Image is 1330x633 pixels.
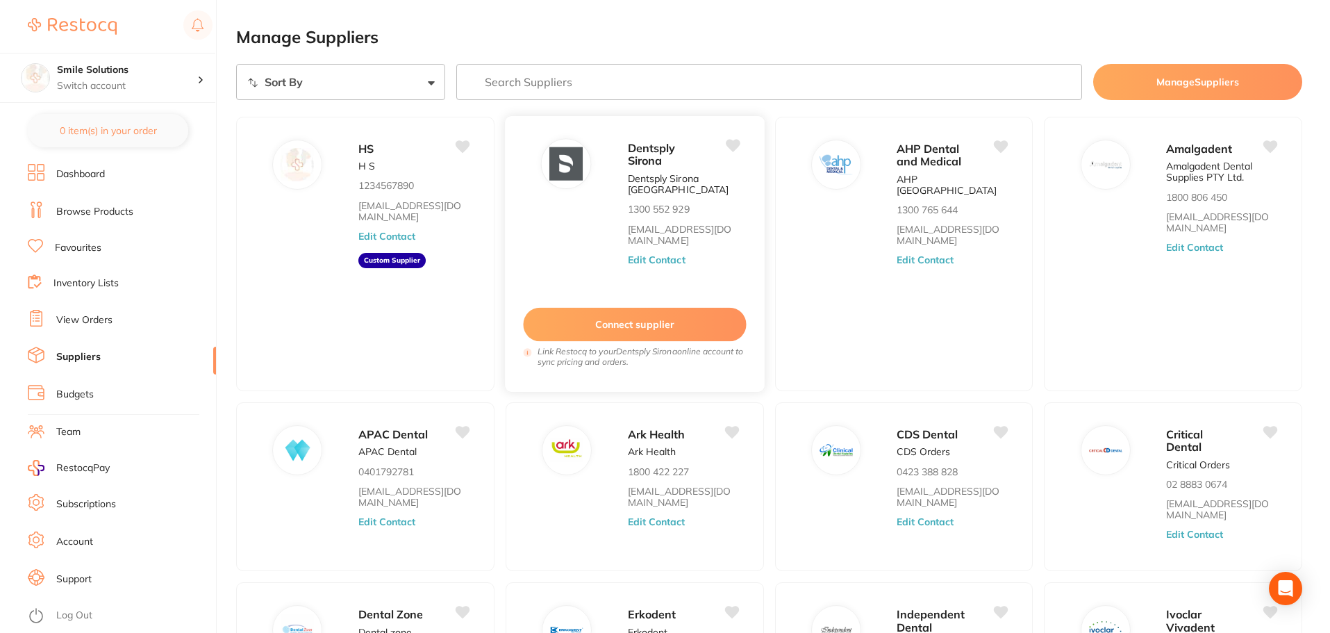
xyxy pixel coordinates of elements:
p: 02 8883 0674 [1166,479,1227,490]
a: [EMAIL_ADDRESS][DOMAIN_NAME] [628,224,739,247]
button: 0 item(s) in your order [28,114,188,147]
a: Favourites [55,241,101,255]
p: 1300 765 644 [897,204,958,215]
img: APAC Dental [281,434,315,467]
button: Edit Contact [897,254,954,265]
h4: Smile Solutions [57,63,197,77]
span: Critical Dental [1166,427,1203,454]
img: HS [281,148,315,181]
span: RestocqPay [56,461,110,475]
p: Dentsply Sirona [GEOGRAPHIC_DATA] [628,173,739,196]
a: View Orders [56,313,113,327]
span: Ark Health [628,427,685,441]
a: Inventory Lists [53,277,119,290]
p: 0423 388 828 [897,466,958,477]
a: Dashboard [56,167,105,181]
p: Ark Health [628,446,676,457]
p: 0401792781 [358,466,414,477]
p: 1234567890 [358,180,414,191]
p: CDS Orders [897,446,950,457]
a: Team [56,425,81,439]
span: Dental Zone [358,607,423,621]
aside: Custom Supplier [358,253,426,268]
a: [EMAIL_ADDRESS][DOMAIN_NAME] [1166,498,1277,520]
img: Ark Health [550,434,583,467]
span: Erkodent [628,607,676,621]
span: APAC Dental [358,427,428,441]
span: HS [358,142,374,156]
span: CDS Dental [897,427,958,441]
a: [EMAIL_ADDRESS][DOMAIN_NAME] [1166,211,1277,233]
img: Critical Dental [1089,434,1122,467]
img: Restocq Logo [28,18,117,35]
a: [EMAIL_ADDRESS][DOMAIN_NAME] [897,486,1007,508]
img: CDS Dental [820,434,853,467]
a: Budgets [56,388,94,402]
img: AHP Dental and Medical [820,148,853,181]
a: Suppliers [56,350,101,364]
input: Search Suppliers [456,64,1083,100]
p: Critical Orders [1166,459,1230,470]
a: Restocq Logo [28,10,117,42]
span: Amalgadent [1166,142,1232,156]
a: [EMAIL_ADDRESS][DOMAIN_NAME] [358,486,469,508]
button: Edit Contact [628,516,685,527]
a: [EMAIL_ADDRESS][DOMAIN_NAME] [358,200,469,222]
p: 1800 806 450 [1166,192,1227,203]
a: [EMAIL_ADDRESS][DOMAIN_NAME] [628,486,738,508]
button: Edit Contact [358,231,415,242]
a: Support [56,573,92,586]
p: H S [358,161,375,172]
button: Log Out [28,605,212,627]
button: ManageSuppliers [1093,64,1302,100]
span: AHP Dental and Medical [897,142,961,168]
p: Amalgadent Dental Supplies PTY Ltd. [1166,161,1277,183]
img: RestocqPay [28,460,44,476]
h2: Manage Suppliers [236,28,1302,47]
span: Dentsply Sirona [628,140,676,167]
button: Edit Contact [897,516,954,527]
p: APAC Dental [358,446,417,457]
a: Subscriptions [56,498,116,511]
img: Smile Solutions [22,64,49,92]
a: Log Out [56,609,92,623]
p: 1800 422 227 [628,466,689,477]
button: Edit Contact [628,254,685,265]
button: Edit Contact [1166,529,1223,540]
p: AHP [GEOGRAPHIC_DATA] [897,174,1007,196]
button: Connect supplier [523,308,746,342]
p: Switch account [57,79,197,93]
img: Dentsply Sirona [549,147,583,181]
button: Edit Contact [1166,242,1223,253]
p: 1300 552 929 [628,204,690,215]
div: Open Intercom Messenger [1269,572,1302,605]
img: Amalgadent [1089,148,1122,181]
a: Account [56,535,93,549]
a: RestocqPay [28,460,110,476]
i: Link Restocq to your Dentsply Sirona online account to sync pricing and orders. [537,347,746,367]
a: [EMAIL_ADDRESS][DOMAIN_NAME] [897,224,1007,246]
a: Browse Products [56,205,133,219]
button: Edit Contact [358,516,415,527]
